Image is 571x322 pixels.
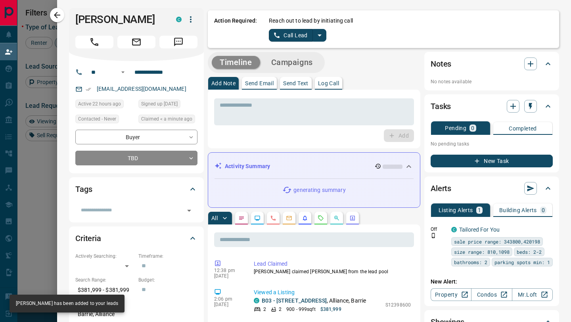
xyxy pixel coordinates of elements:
[138,253,197,260] p: Timeframe:
[78,115,116,123] span: Contacted - Never
[75,284,134,297] p: $381,999 - $381,999
[254,298,259,303] div: condos.ca
[269,17,353,25] p: Reach out to lead by initiating call
[509,126,537,131] p: Completed
[75,276,134,284] p: Search Range:
[333,215,340,221] svg: Opportunities
[75,151,197,165] div: TBD
[431,100,451,113] h2: Tasks
[75,180,197,199] div: Tags
[138,100,197,111] div: Sat Sep 13 2025
[214,17,257,42] p: Action Required:
[214,273,242,279] p: [DATE]
[279,306,282,313] p: 2
[75,130,197,144] div: Buyer
[262,297,327,304] a: B03 - [STREET_ADDRESS]
[141,100,178,108] span: Signed up [DATE]
[431,179,553,198] div: Alerts
[320,306,341,313] p: $381,999
[454,248,510,256] span: size range: 810,1098
[431,288,471,301] a: Property
[75,100,134,111] div: Sat Sep 13 2025
[349,215,356,221] svg: Agent Actions
[75,183,92,195] h2: Tags
[159,36,197,48] span: Message
[75,301,197,308] p: Areas Searched:
[270,215,276,221] svg: Calls
[269,29,313,42] button: Call Lead
[254,288,411,297] p: Viewed a Listing
[263,306,266,313] p: 2
[459,226,500,233] a: Tailored For You
[318,215,324,221] svg: Requests
[254,260,411,268] p: Lead Claimed
[517,248,542,256] span: beds: 2-2
[238,215,245,221] svg: Notes
[176,17,182,22] div: condos.ca
[499,207,537,213] p: Building Alerts
[471,288,512,301] a: Condos
[78,100,121,108] span: Active 22 hours ago
[286,215,292,221] svg: Emails
[254,268,411,275] p: [PERSON_NAME] claimed [PERSON_NAME] from the lead pool
[75,253,134,260] p: Actively Searching:
[431,57,451,70] h2: Notes
[75,13,164,26] h1: [PERSON_NAME]
[431,226,446,233] p: Off
[445,125,466,131] p: Pending
[75,232,101,245] h2: Criteria
[117,36,155,48] span: Email
[214,296,242,302] p: 2:06 pm
[454,258,487,266] span: bathrooms: 2
[225,162,270,171] p: Activity Summary
[211,80,236,86] p: Add Note
[385,301,411,309] p: S12398600
[86,86,91,92] svg: Email Verified
[542,207,545,213] p: 0
[138,115,197,126] div: Sun Sep 14 2025
[439,207,473,213] p: Listing Alerts
[431,155,553,167] button: New Task
[118,67,128,77] button: Open
[286,306,315,313] p: 900 - 999 sqft
[214,302,242,307] p: [DATE]
[478,207,481,213] p: 1
[431,97,553,116] div: Tasks
[318,80,339,86] p: Log Call
[211,215,218,221] p: All
[269,29,326,42] div: split button
[431,54,553,73] div: Notes
[263,56,321,69] button: Campaigns
[451,227,457,232] div: condos.ca
[431,233,436,238] svg: Push Notification Only
[454,238,540,245] span: sale price range: 343800,420198
[431,78,553,85] p: No notes available
[245,80,274,86] p: Send Email
[138,276,197,284] p: Budget:
[293,186,345,194] p: generating summary
[431,182,451,195] h2: Alerts
[471,125,474,131] p: 0
[254,215,261,221] svg: Lead Browsing Activity
[431,278,553,286] p: New Alert:
[184,205,195,216] button: Open
[75,229,197,248] div: Criteria
[141,115,192,123] span: Claimed < a minute ago
[75,308,197,321] p: Barrie, Alliance
[16,297,118,310] div: [PERSON_NAME] has been added to your leads
[215,159,414,174] div: Activity Summary
[75,36,113,48] span: Call
[212,56,260,69] button: Timeline
[97,86,186,92] a: [EMAIL_ADDRESS][DOMAIN_NAME]
[214,268,242,273] p: 12:38 pm
[512,288,553,301] a: Mr.Loft
[302,215,308,221] svg: Listing Alerts
[262,297,366,305] p: , Alliance, Barrie
[494,258,550,266] span: parking spots min: 1
[283,80,308,86] p: Send Text
[431,138,553,150] p: No pending tasks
